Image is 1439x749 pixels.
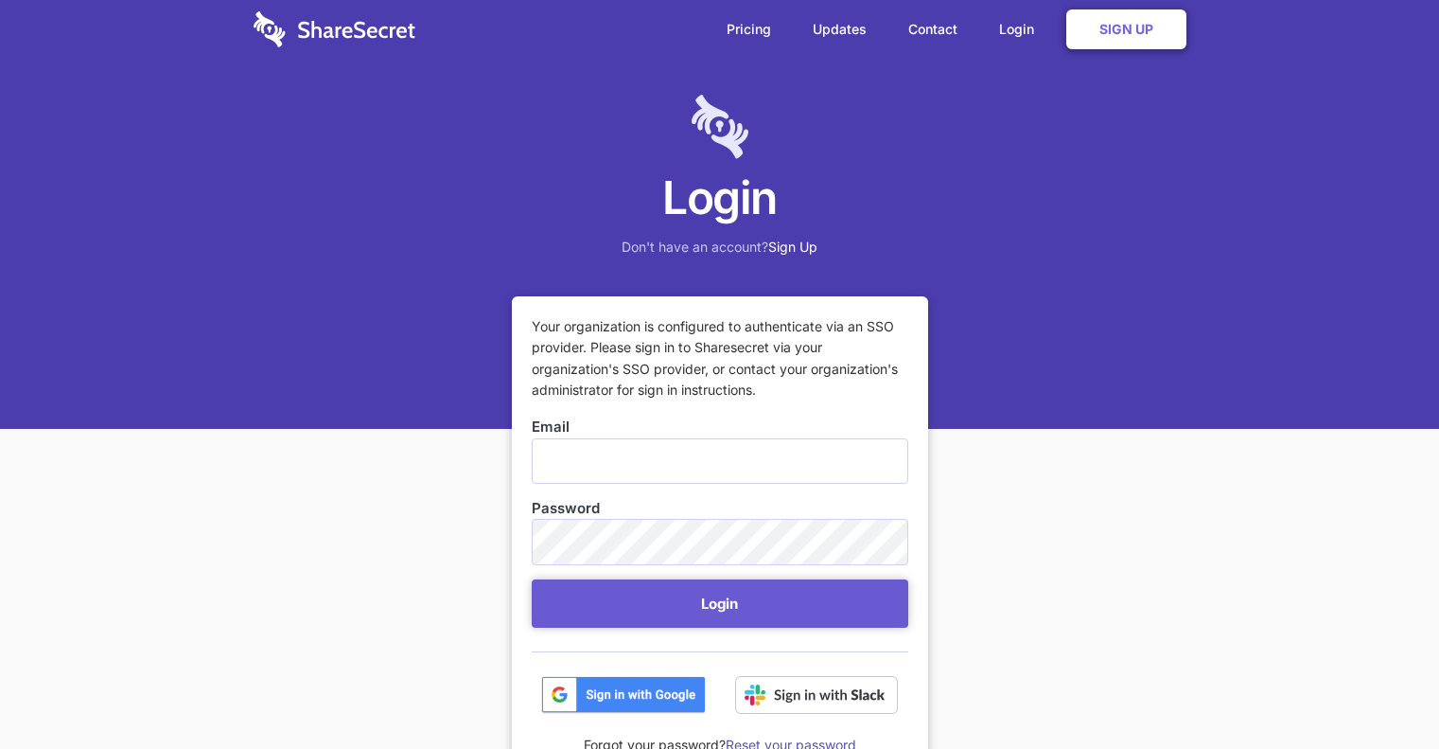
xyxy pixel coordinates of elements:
img: logo-lt-purple-60x68@2x-c671a683ea72a1d466fb5d642181eefbee81c4e10ba9aed56c8e1d7e762e8086.png [692,95,748,159]
img: Sign in with Slack [735,676,898,714]
label: Email [532,417,908,437]
p: Your organization is configured to authenticate via an SSO provider. Please sign in to Sharesecre... [532,316,908,401]
label: Password [532,498,908,519]
a: Sign Up [768,239,817,255]
button: Login [532,580,908,628]
a: Sign Up [1066,9,1186,49]
img: btn_google_signin_dark_normal_web@2x-02e5a4921c5dab0481f19210d7229f84a41d9f18e5bdafae021273015eeb... [541,676,706,714]
img: logo-wordmark-white-trans-d4663122ce5f474addd5e946df7df03e33cb6a1c49d2221995e7729f52c070b2.svg [254,11,415,47]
